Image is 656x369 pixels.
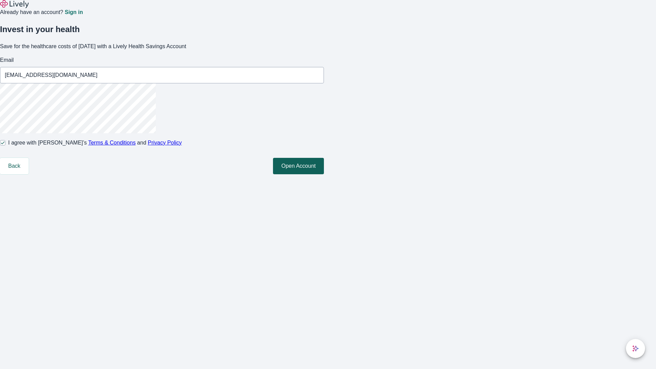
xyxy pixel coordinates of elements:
span: I agree with [PERSON_NAME]’s and [8,139,182,147]
svg: Lively AI Assistant [632,345,639,352]
button: Open Account [273,158,324,174]
button: chat [626,339,645,358]
a: Privacy Policy [148,140,182,146]
a: Terms & Conditions [88,140,136,146]
a: Sign in [65,10,83,15]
